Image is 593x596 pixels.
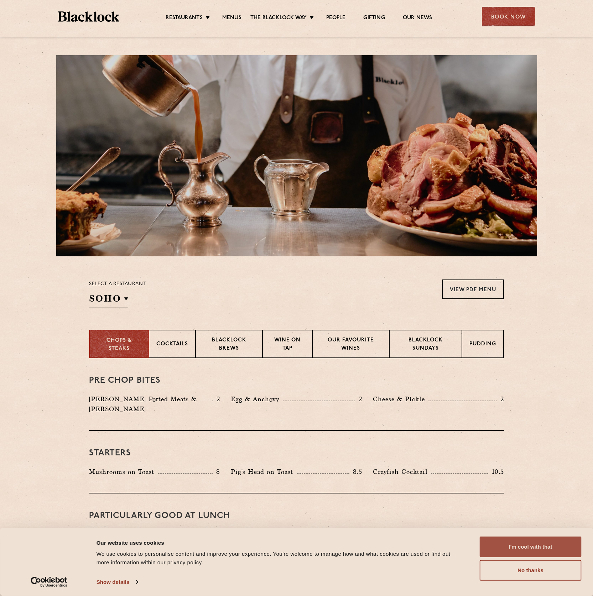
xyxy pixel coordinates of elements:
div: We use cookies to personalise content and improve your experience. You're welcome to manage how a... [97,550,464,567]
a: Our News [403,15,432,22]
a: People [326,15,345,22]
p: 8 [213,467,220,476]
p: Wine on Tap [270,336,305,353]
p: Select a restaurant [89,279,146,289]
p: 10.5 [488,467,504,476]
p: Cocktails [156,340,188,349]
div: Book Now [482,7,535,26]
p: Blacklock Sundays [397,336,454,353]
img: BL_Textured_Logo-footer-cropped.svg [58,11,120,22]
p: Egg & Anchovy [231,394,283,404]
a: Show details [97,577,138,587]
p: Pig's Head on Toast [231,467,297,477]
p: 8.5 [349,467,362,476]
h3: Pre Chop Bites [89,376,504,385]
button: I'm cool with that [480,537,582,557]
p: Blacklock Brews [203,336,255,353]
p: 2 [497,394,504,404]
p: Cheese & Pickle [373,394,428,404]
a: Usercentrics Cookiebot - opens in a new window [18,577,80,587]
p: 2 [355,394,362,404]
h3: PARTICULARLY GOOD AT LUNCH [89,511,504,521]
button: No thanks [480,560,582,581]
a: Gifting [363,15,385,22]
p: 2 [213,394,220,404]
h3: Starters [89,449,504,458]
p: [PERSON_NAME] Potted Meats & [PERSON_NAME] [89,394,212,414]
p: Pudding [469,340,496,349]
div: Our website uses cookies [97,538,464,547]
a: The Blacklock Way [250,15,307,22]
p: Chops & Steaks [97,337,141,353]
h2: SOHO [89,292,128,308]
a: View PDF Menu [442,279,504,299]
p: Crayfish Cocktail [373,467,431,477]
p: Mushrooms on Toast [89,467,158,477]
a: Menus [222,15,241,22]
p: Our favourite wines [320,336,381,353]
a: Restaurants [166,15,203,22]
